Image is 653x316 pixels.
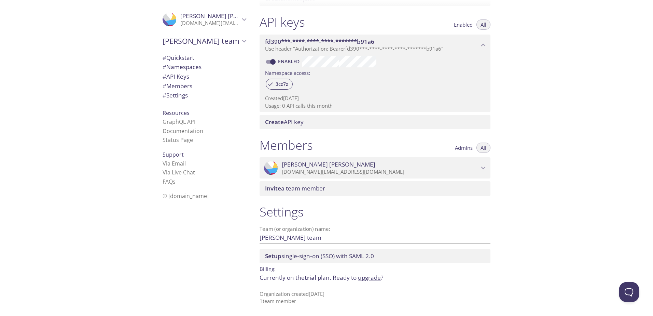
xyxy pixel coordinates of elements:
div: Lukas Collier [157,8,251,31]
span: Members [163,82,192,90]
div: Lukas Collier [260,157,490,179]
span: # [163,73,166,80]
p: Usage: 0 API calls this month [265,102,485,109]
span: s [173,178,176,185]
div: Create API Key [260,115,490,129]
h1: API keys [260,14,305,30]
div: 3cz7z [266,79,293,90]
h1: Members [260,137,313,153]
h1: Settings [260,204,490,220]
p: [DOMAIN_NAME][EMAIL_ADDRESS][DOMAIN_NAME] [180,20,240,27]
span: Support [163,151,184,158]
a: upgrade [358,274,381,281]
span: [PERSON_NAME] [PERSON_NAME] [180,12,274,20]
div: Setup SSO [260,249,490,263]
span: [PERSON_NAME] team [163,36,240,46]
span: # [163,91,166,99]
span: Invite [265,184,281,192]
span: Quickstart [163,54,194,62]
span: a team member [265,184,325,192]
label: Team (or organization) name: [260,226,331,232]
span: Ready to ? [333,274,383,281]
button: Enabled [450,19,477,30]
button: Admins [451,143,477,153]
span: single-sign-on (SSO) with SAML 2.0 [265,252,374,260]
div: API Keys [157,72,251,81]
a: FAQ [163,178,176,185]
span: Settings [163,91,188,99]
span: # [163,82,166,90]
span: API Keys [163,73,189,80]
a: Documentation [163,127,203,135]
span: 3cz7z [272,81,292,87]
span: API key [265,118,304,126]
a: Via Live Chat [163,169,195,176]
p: Created [DATE] [265,95,485,102]
label: Namespace access: [265,67,310,77]
a: Enabled [277,58,302,65]
div: Invite a team member [260,181,490,196]
a: Via Email [163,160,186,167]
div: Lukas's team [157,32,251,50]
a: GraphQL API [163,118,195,126]
span: Resources [163,109,190,117]
div: Namespaces [157,62,251,72]
button: All [476,19,490,30]
p: Currently on the plan. [260,273,490,282]
span: Namespaces [163,63,202,71]
div: Members [157,81,251,91]
p: [DOMAIN_NAME][EMAIL_ADDRESS][DOMAIN_NAME] [282,169,479,175]
span: Create [265,118,284,126]
p: Organization created [DATE] 1 team member [260,290,490,305]
div: Quickstart [157,53,251,63]
div: Team Settings [157,91,251,100]
span: Setup [265,252,281,260]
span: # [163,63,166,71]
span: # [163,54,166,62]
span: trial [305,274,316,281]
p: Billing: [260,263,490,273]
a: Status Page [163,136,193,144]
iframe: Help Scout Beacon - Open [619,282,639,302]
span: [PERSON_NAME] [PERSON_NAME] [282,161,375,168]
span: © [DOMAIN_NAME] [163,192,209,200]
button: All [476,143,490,153]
